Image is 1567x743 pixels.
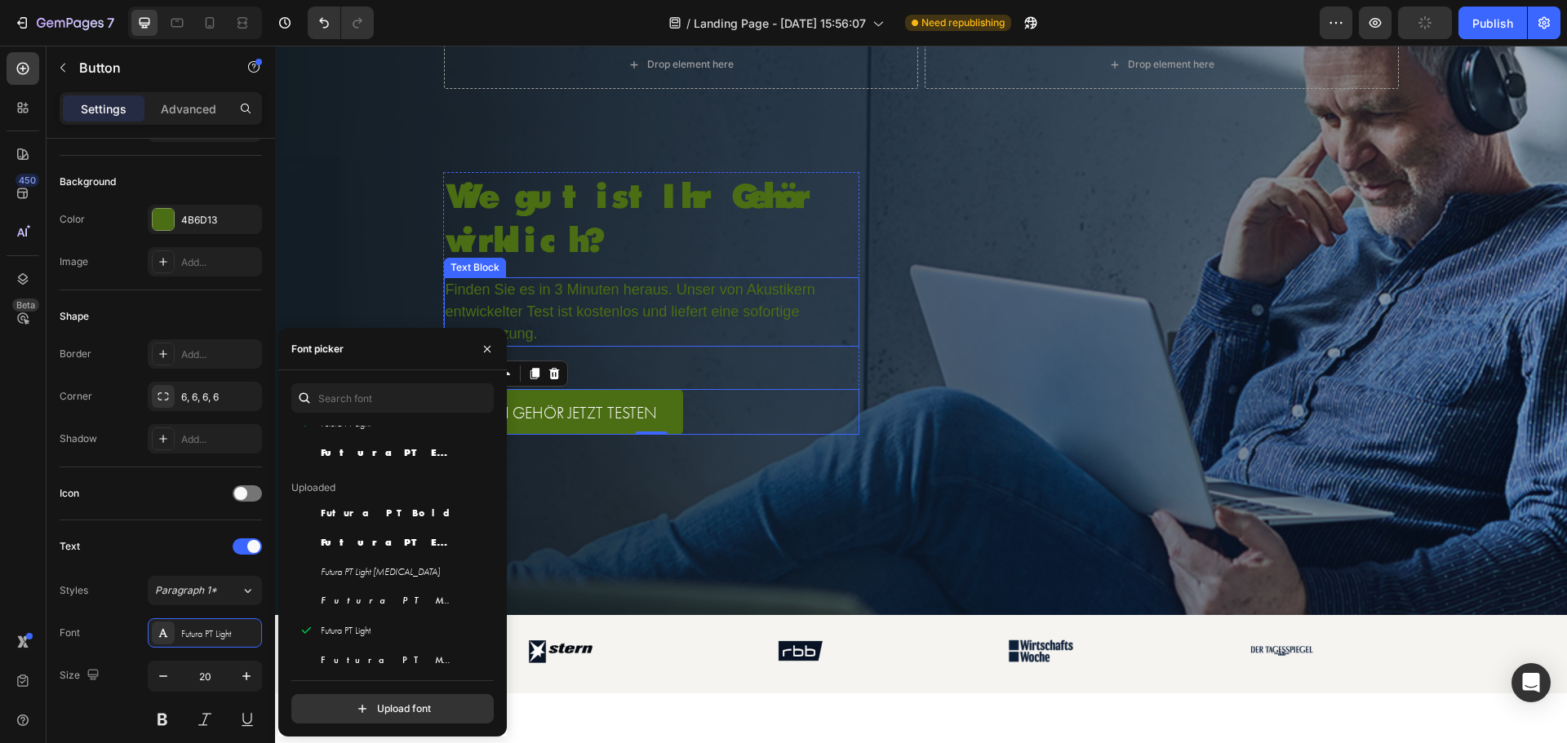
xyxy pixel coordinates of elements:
img: gempages_572651253079737496-777167df-11c4-4ed5-b96a-fb2507b701b8.png [964,594,1050,617]
img: gempages_572651253079737496-a7a55997-9f07-4087-9eef-c687e07bfcc1.png [483,594,568,617]
div: Image [60,254,88,269]
p: Uploaded [291,480,335,495]
div: Text [60,539,80,554]
div: Color [60,212,85,227]
input: Search font [291,383,494,413]
span: Paragraph 1* [155,583,217,598]
span: Futura PT Light [321,623,371,638]
div: Styles [60,583,88,598]
button: Upload font [291,694,494,723]
div: Background [60,175,116,189]
div: Undo/Redo [308,7,374,39]
p: Button [79,58,218,77]
div: Corner [60,389,92,404]
button: Publish [1458,7,1527,39]
span: Futura PT Extra Bold [321,445,456,460]
div: Shape [60,309,89,324]
div: Size [60,665,103,687]
div: 6, 6, 6, 6 [181,390,258,405]
button: Paragraph 1* [148,576,262,605]
span: / [686,15,690,32]
button: 7 [7,7,122,39]
div: Font picker [291,342,344,356]
span: Need republishing [921,15,1005,30]
div: Shadow [60,431,97,446]
iframe: Design area [275,46,1567,743]
div: Publish [1472,15,1513,32]
div: 4B6D13 [181,213,258,228]
div: 450 [16,174,39,187]
div: Add... [181,347,258,362]
span: Futura PT Medium [321,652,456,667]
span: Futura PT Light [MEDICAL_DATA] [321,564,440,579]
p: Settings [81,100,127,117]
div: Upload font [354,701,431,717]
div: Add... [181,432,258,447]
div: Add... [181,255,258,270]
div: Icon [60,486,79,501]
div: Futura PT Light [181,626,258,641]
div: Border [60,347,91,361]
img: gempages_572651253079737496-a1b4106d-f04d-4869-9104-e9b1d591ac83.png [711,590,821,620]
p: Advanced [161,100,216,117]
p: 7 [107,13,114,33]
span: Futura PT Medium [MEDICAL_DATA] [321,594,456,608]
div: Open Intercom Messenger [1512,663,1551,702]
div: Beta [12,299,39,312]
span: Futura PT Bold [321,506,452,520]
span: Landing Page - [DATE] 15:56:07 [694,15,866,32]
div: Font [60,626,80,640]
span: Futura PT Extra Bold [321,535,456,550]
